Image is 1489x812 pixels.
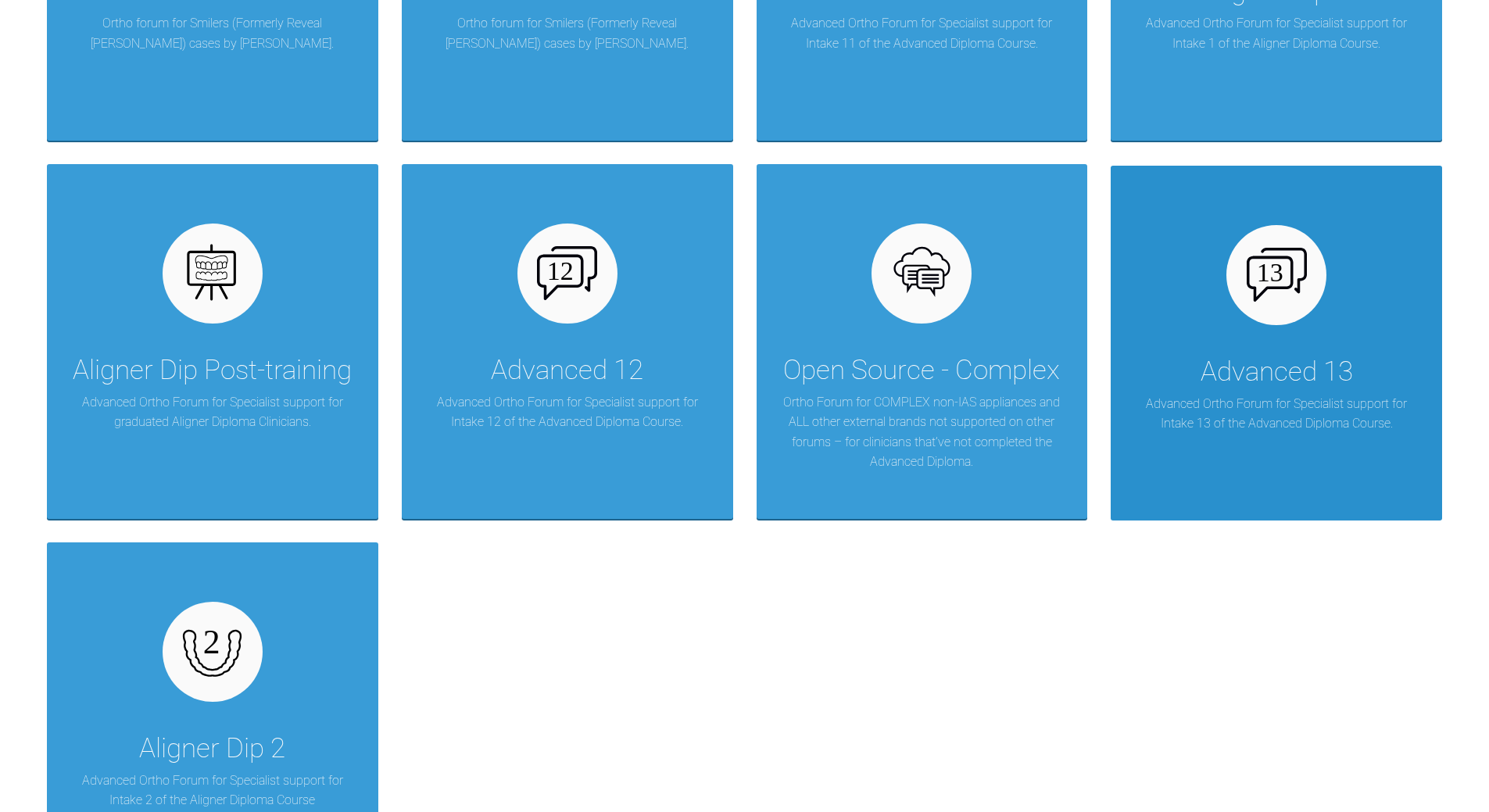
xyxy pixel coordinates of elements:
img: opensource.6e495855.svg [892,243,952,303]
p: Advanced Ortho Forum for Specialist support for Intake 13 of the Advanced Diploma Course. [1134,394,1419,434]
div: Advanced 13 [1201,350,1353,394]
a: Advanced 13Advanced Ortho Forum for Specialist support for Intake 13 of the Advanced Diploma Course. [1111,164,1442,519]
div: Aligner Dip 2 [139,727,285,771]
p: Advanced Ortho Forum for Specialist support for Intake 1 of the Aligner Diploma Course. [1134,13,1419,53]
img: aligner-diploma-2.b6fe054d.svg [182,621,242,681]
p: Advanced Ortho Forum for Specialist support for graduated Aligner Diploma Clinicians. [70,392,355,432]
div: Aligner Dip Post-training [73,349,352,392]
p: Advanced Ortho Forum for Specialist support for Intake 12 of the Advanced Diploma Course. [425,392,710,432]
img: advanced-12.503f70cd.svg [537,246,597,299]
img: advanced-13.47c9b60d.svg [1247,248,1307,301]
p: Advanced Ortho Forum for Specialist support for Intake 11 of the Advanced Diploma Course. [780,13,1065,53]
a: Open Source - ComplexOrtho Forum for COMPLEX non-IAS appliances and ALL other external brands not... [757,164,1088,519]
div: Advanced 12 [491,349,643,392]
img: aligner-diploma.90870aee.svg [182,243,242,303]
a: Advanced 12Advanced Ortho Forum for Specialist support for Intake 12 of the Advanced Diploma Course. [402,164,733,519]
p: Advanced Ortho Forum for Specialist support for Intake 2 of the Aligner Diploma Course [70,771,355,810]
a: Aligner Dip Post-trainingAdvanced Ortho Forum for Specialist support for graduated Aligner Diplom... [47,164,378,519]
p: Ortho forum for Smilers (Formerly Reveal [PERSON_NAME]) cases by [PERSON_NAME]. [70,13,355,53]
p: Ortho Forum for COMPLEX non-IAS appliances and ALL other external brands not supported on other f... [780,392,1065,472]
div: Open Source - Complex [783,349,1060,392]
p: Ortho forum for Smilers (Formerly Reveal [PERSON_NAME]) cases by [PERSON_NAME]. [425,13,710,53]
